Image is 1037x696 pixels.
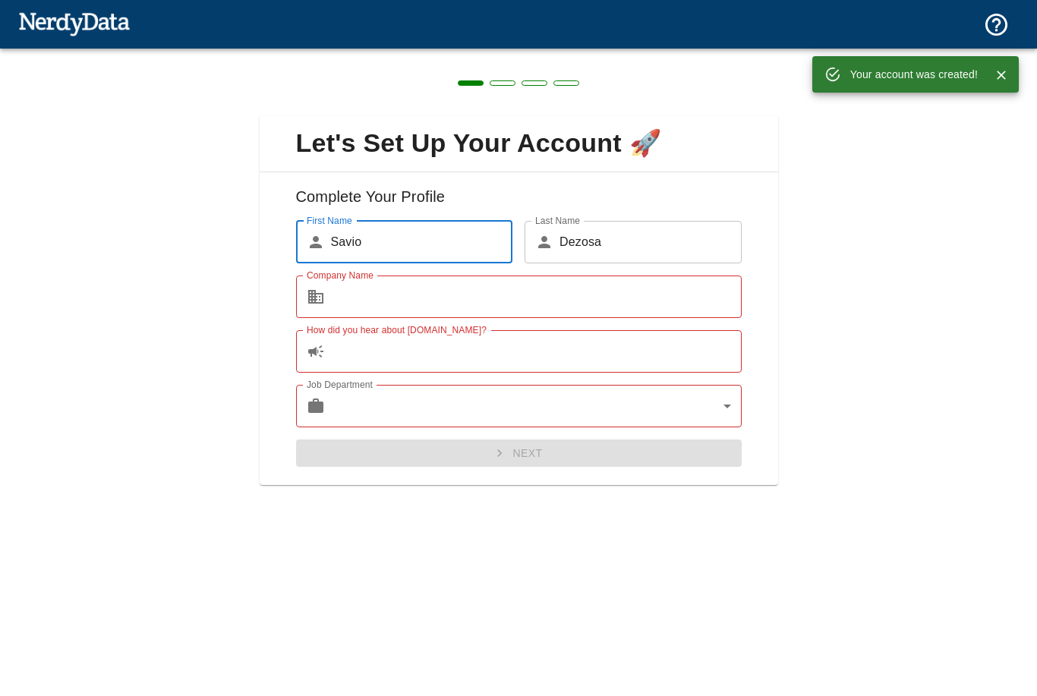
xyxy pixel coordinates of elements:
label: How did you hear about [DOMAIN_NAME]? [307,323,487,336]
label: First Name [307,214,352,227]
span: Let's Set Up Your Account 🚀 [272,128,766,159]
h6: Complete Your Profile [272,184,766,221]
button: Close [990,64,1013,87]
label: Last Name [535,214,580,227]
img: NerdyData.com [18,8,130,39]
label: Job Department [307,378,373,391]
label: Company Name [307,269,374,282]
div: Your account was created! [850,61,978,88]
button: Support and Documentation [974,2,1019,47]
